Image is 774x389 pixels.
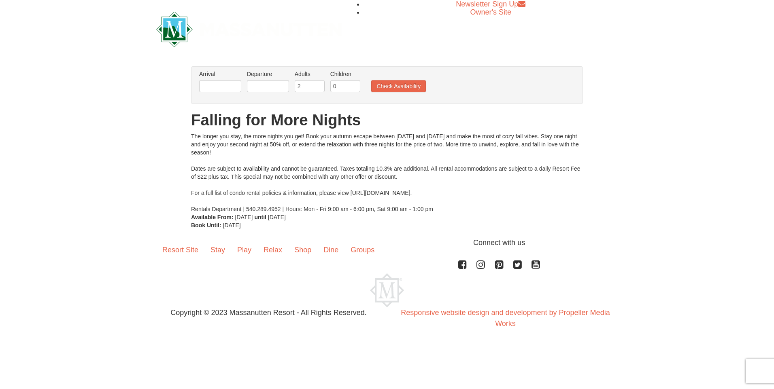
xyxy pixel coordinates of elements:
[317,237,344,262] a: Dine
[191,132,583,213] div: The longer you stay, the more nights you get! Book your autumn escape between [DATE] and [DATE] a...
[223,222,241,228] span: [DATE]
[257,237,288,262] a: Relax
[254,214,266,220] strong: until
[156,237,618,248] p: Connect with us
[191,112,583,128] h1: Falling for More Nights
[330,70,360,78] label: Children
[371,80,426,92] button: Check Availability
[295,70,325,78] label: Adults
[370,273,404,307] img: Massanutten Resort Logo
[156,19,342,38] a: Massanutten Resort
[288,237,317,262] a: Shop
[150,307,387,318] p: Copyright © 2023 Massanutten Resort - All Rights Reserved.
[191,214,234,220] strong: Available From:
[470,8,511,16] a: Owner's Site
[199,70,241,78] label: Arrival
[191,222,221,228] strong: Book Until:
[204,237,231,262] a: Stay
[344,237,381,262] a: Groups
[235,214,253,220] span: [DATE]
[156,237,204,262] a: Resort Site
[231,237,257,262] a: Play
[268,214,286,220] span: [DATE]
[401,309,610,328] a: Responsive website design and development by Propeller Media Works
[156,12,342,47] img: Massanutten Resort Logo
[247,70,289,78] label: Departure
